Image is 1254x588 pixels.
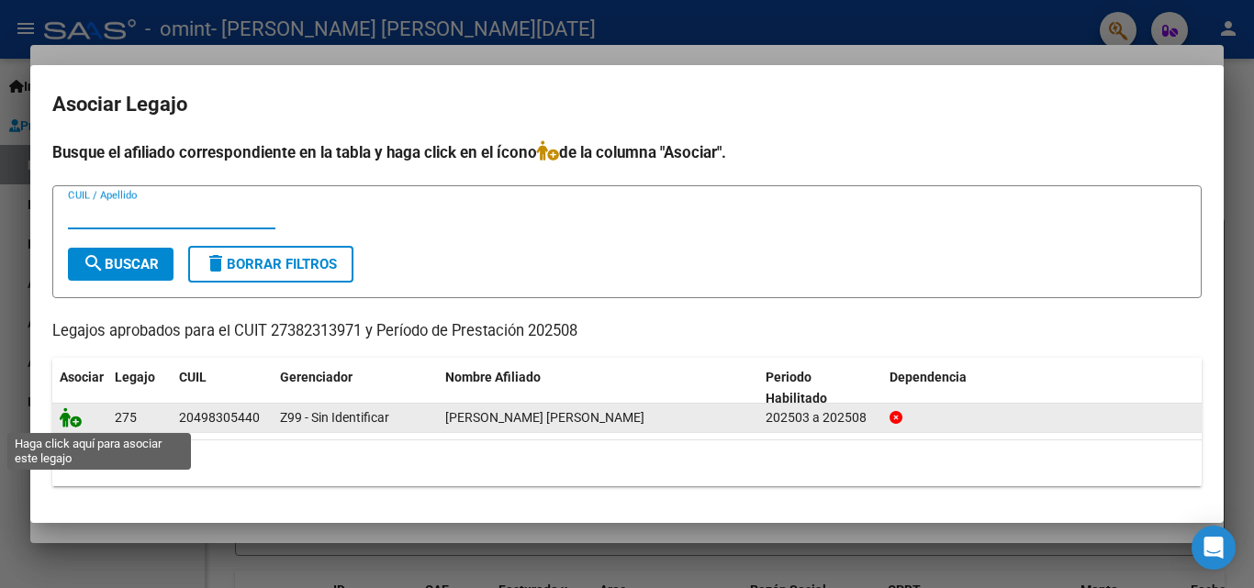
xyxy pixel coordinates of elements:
span: Nombre Afiliado [445,370,541,384]
mat-icon: delete [205,252,227,274]
datatable-header-cell: Dependencia [882,358,1203,418]
span: CONTRERAS TIZIANO NAHUEL [445,410,644,425]
span: Asociar [60,370,104,384]
span: Periodo Habilitado [766,370,827,405]
span: Buscar [83,256,159,272]
span: 275 [115,410,137,425]
datatable-header-cell: Nombre Afiliado [438,358,758,418]
button: Borrar Filtros [188,246,353,283]
span: Borrar Filtros [205,256,337,272]
div: 20498305440 [179,407,260,428]
mat-icon: search [83,252,105,274]
span: CUIL [179,370,207,384]
datatable-header-cell: CUIL [172,358,273,418]
datatable-header-cell: Gerenciador [273,358,438,418]
datatable-header-cell: Asociar [52,358,107,418]
h4: Busque el afiliado correspondiente en la tabla y haga click en el ícono de la columna "Asociar". [52,140,1202,164]
span: Legajo [115,370,155,384]
div: 1 registros [52,440,1202,486]
span: Dependencia [890,370,967,384]
h2: Asociar Legajo [52,87,1202,122]
datatable-header-cell: Periodo Habilitado [758,358,882,418]
div: 202503 a 202508 [766,407,875,428]
datatable-header-cell: Legajo [107,358,172,418]
button: Buscar [68,248,174,281]
p: Legajos aprobados para el CUIT 27382313971 y Período de Prestación 202508 [52,320,1202,343]
span: Z99 - Sin Identificar [280,410,389,425]
div: Open Intercom Messenger [1192,526,1236,570]
span: Gerenciador [280,370,353,384]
